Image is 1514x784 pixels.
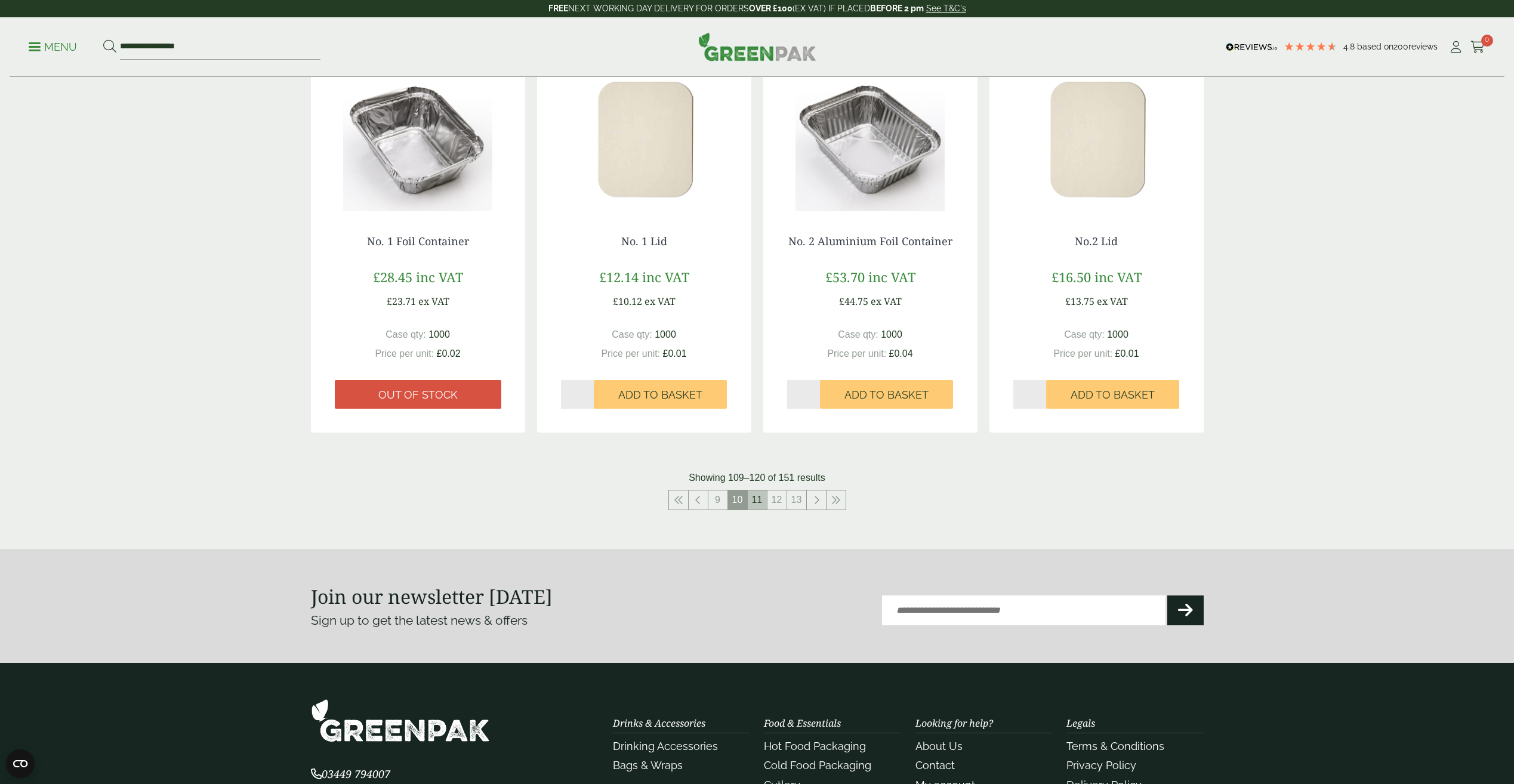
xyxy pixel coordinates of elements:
span: inc VAT [642,268,689,286]
a: Out of stock [335,380,501,409]
a: About Us [915,740,963,752]
a: 9 [708,490,727,510]
span: £0.01 [1115,348,1139,359]
img: REVIEWS.io [1226,43,1278,51]
a: No.2 Lid [1075,234,1118,248]
strong: Join our newsletter [DATE] [311,584,553,609]
span: Case qty: [612,329,652,339]
span: 1000 [1107,329,1128,339]
span: Based on [1357,42,1393,51]
span: ex VAT [871,295,902,308]
span: 200 [1393,42,1408,51]
span: Add to Basket [1071,388,1155,402]
span: Price per unit: [375,348,434,359]
span: £44.75 [839,295,868,308]
a: No. 2 Aluminium Foil Container [788,234,952,248]
span: inc VAT [1094,268,1142,286]
a: No. 1 Foil Container [367,234,469,248]
span: Add to Basket [618,388,702,402]
span: £53.70 [825,268,865,286]
a: 11 [748,490,767,510]
span: £10.12 [613,295,642,308]
a: Contact [915,759,955,771]
a: Terms & Conditions [1066,740,1164,752]
strong: OVER £100 [749,4,793,13]
strong: FREE [548,4,568,13]
img: GreenPak Supplies [698,32,816,61]
img: 0810POLY-High [989,62,1204,211]
a: 13 [787,490,806,510]
span: inc VAT [416,268,463,286]
span: Case qty: [1064,329,1105,339]
p: Sign up to get the latest news & offers [311,611,713,630]
span: reviews [1408,42,1438,51]
img: 0810POLY-High [537,62,751,211]
button: Add to Basket [820,380,953,409]
span: ex VAT [645,295,676,308]
span: ex VAT [1097,295,1128,308]
span: 4.8 [1343,42,1357,51]
span: Case qty: [838,329,878,339]
span: 03449 794007 [311,767,390,781]
span: 1000 [655,329,676,339]
img: GreenPak Supplies [311,699,490,742]
span: £0.02 [437,348,461,359]
img: No.1 Foil Container [311,62,525,211]
span: Price per unit: [1053,348,1112,359]
span: inc VAT [868,268,915,286]
a: 03449 794007 [311,769,390,780]
span: £16.50 [1052,268,1091,286]
a: Bags & Wraps [613,759,683,771]
a: Privacy Policy [1066,759,1136,771]
span: Out of stock [378,388,458,402]
span: £12.14 [599,268,639,286]
a: Hot Food Packaging [764,740,866,752]
span: 1000 [428,329,450,339]
span: 0 [1481,35,1493,47]
button: Open CMP widget [6,749,35,778]
a: 12 [767,490,787,510]
button: Add to Basket [1046,380,1179,409]
span: £13.75 [1065,295,1094,308]
strong: BEFORE 2 pm [870,4,924,13]
span: Price per unit: [827,348,886,359]
i: Cart [1470,41,1485,53]
a: See T&C's [926,4,966,13]
span: Add to Basket [844,388,929,402]
span: 10 [728,490,747,510]
div: 4.79 Stars [1284,41,1337,52]
span: Case qty: [386,329,426,339]
p: Showing 109–120 of 151 results [689,471,825,485]
span: £28.45 [373,268,412,286]
img: NO 2 [763,62,978,211]
a: 0 [1470,38,1485,56]
span: £23.71 [387,295,416,308]
a: Cold Food Packaging [764,759,871,771]
span: £0.04 [889,348,913,359]
a: Menu [29,40,77,52]
span: Price per unit: [601,348,660,359]
span: ex VAT [418,295,449,308]
span: £0.01 [663,348,687,359]
a: No. 1 Lid [621,234,667,248]
a: Drinking Accessories [613,740,718,752]
i: My Account [1448,41,1463,53]
button: Add to Basket [594,380,727,409]
span: 1000 [881,329,902,339]
p: Menu [29,40,77,54]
